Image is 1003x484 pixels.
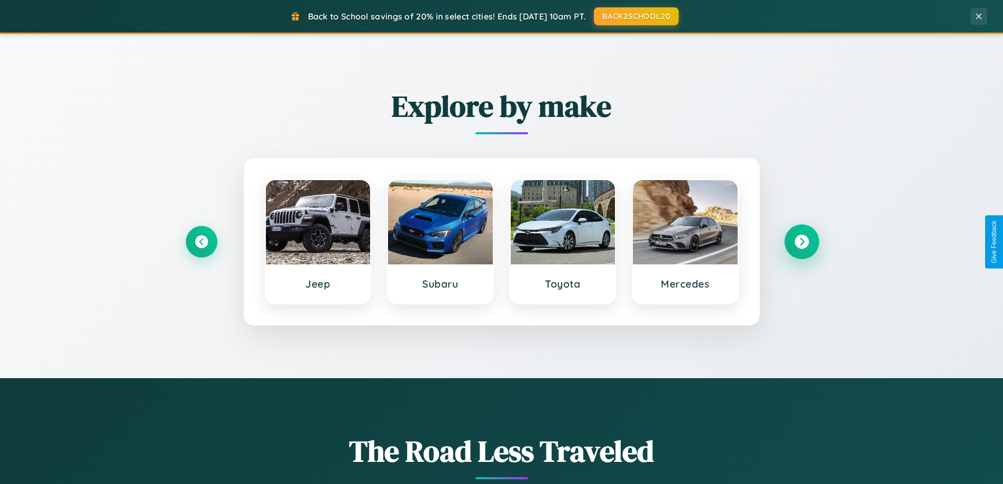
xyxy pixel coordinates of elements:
[186,431,818,471] h1: The Road Less Traveled
[399,278,482,290] h3: Subaru
[521,278,605,290] h3: Toyota
[594,7,679,25] button: BACK2SCHOOL20
[276,278,360,290] h3: Jeep
[308,11,586,22] span: Back to School savings of 20% in select cities! Ends [DATE] 10am PT.
[990,221,998,263] div: Give Feedback
[186,86,818,126] h2: Explore by make
[643,278,727,290] h3: Mercedes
